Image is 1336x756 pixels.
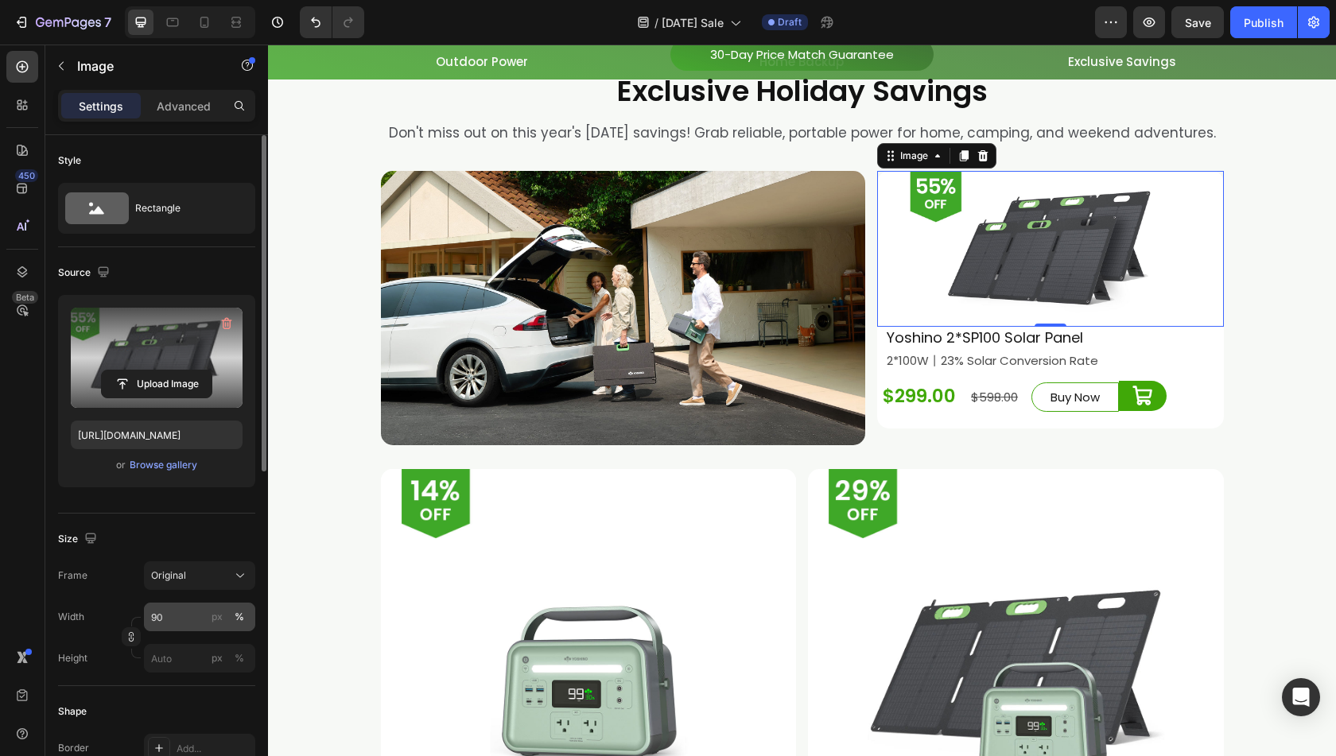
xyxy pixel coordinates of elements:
[58,568,87,583] label: Frame
[12,291,38,304] div: Beta
[71,421,243,449] input: https://example.com/image.jpg
[629,104,663,118] div: Image
[144,644,255,673] input: px%
[157,98,211,114] p: Advanced
[121,79,948,98] span: Don't miss out on this year's [DATE] savings! Grab reliable, portable power for home, camping, an...
[130,458,197,472] div: Browse gallery
[208,607,227,626] button: %
[58,529,100,550] div: Size
[763,338,851,367] button: Buy Now
[212,610,223,624] div: px
[1282,678,1320,716] div: Open Intercom Messenger
[208,649,227,668] button: %
[619,305,953,327] p: 2*100W丨23% Solar Conversion Rate
[268,45,1336,756] iframe: Design area
[58,262,113,284] div: Source
[1230,6,1297,38] button: Publish
[177,742,251,756] div: Add...
[778,15,802,29] span: Draft
[135,190,232,227] div: Rectangle
[1171,6,1224,38] button: Save
[662,14,724,31] span: [DATE] Sale
[235,651,244,665] div: %
[144,603,255,631] input: px%
[627,126,938,282] img: gempages_483610539826611019-251a1bcd-4d7c-444f-84a0-e30983dda91e.jpg
[113,27,956,68] h2: Exclusive Holiday Savings
[116,456,126,475] span: or
[58,153,81,168] div: Style
[235,610,244,624] div: %
[129,457,198,473] button: Browse gallery
[701,343,751,362] div: $598.00
[1185,16,1211,29] span: Save
[58,610,84,624] label: Width
[1244,14,1284,31] div: Publish
[783,342,832,363] div: Buy Now
[6,6,118,38] button: 7
[619,283,815,303] span: Yoshino 2*SP100 Solar Panel
[58,704,87,719] div: Shape
[101,370,212,398] button: Upload Image
[79,98,123,114] p: Settings
[654,14,658,31] span: /
[144,561,255,590] button: Original
[58,651,87,665] label: Height
[151,568,186,583] span: Original
[104,13,111,32] p: 7
[230,649,249,668] button: px
[230,607,249,626] button: px
[58,741,89,755] div: Border
[77,56,212,76] p: Image
[15,169,38,182] div: 450
[613,339,689,366] div: $299.00
[212,651,223,665] div: px
[113,126,598,401] img: gempages_483610539826611019-c5ae4cd9-c758-4032-99d3-5a6cf03cadd3.jpg
[300,6,364,38] div: Undo/Redo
